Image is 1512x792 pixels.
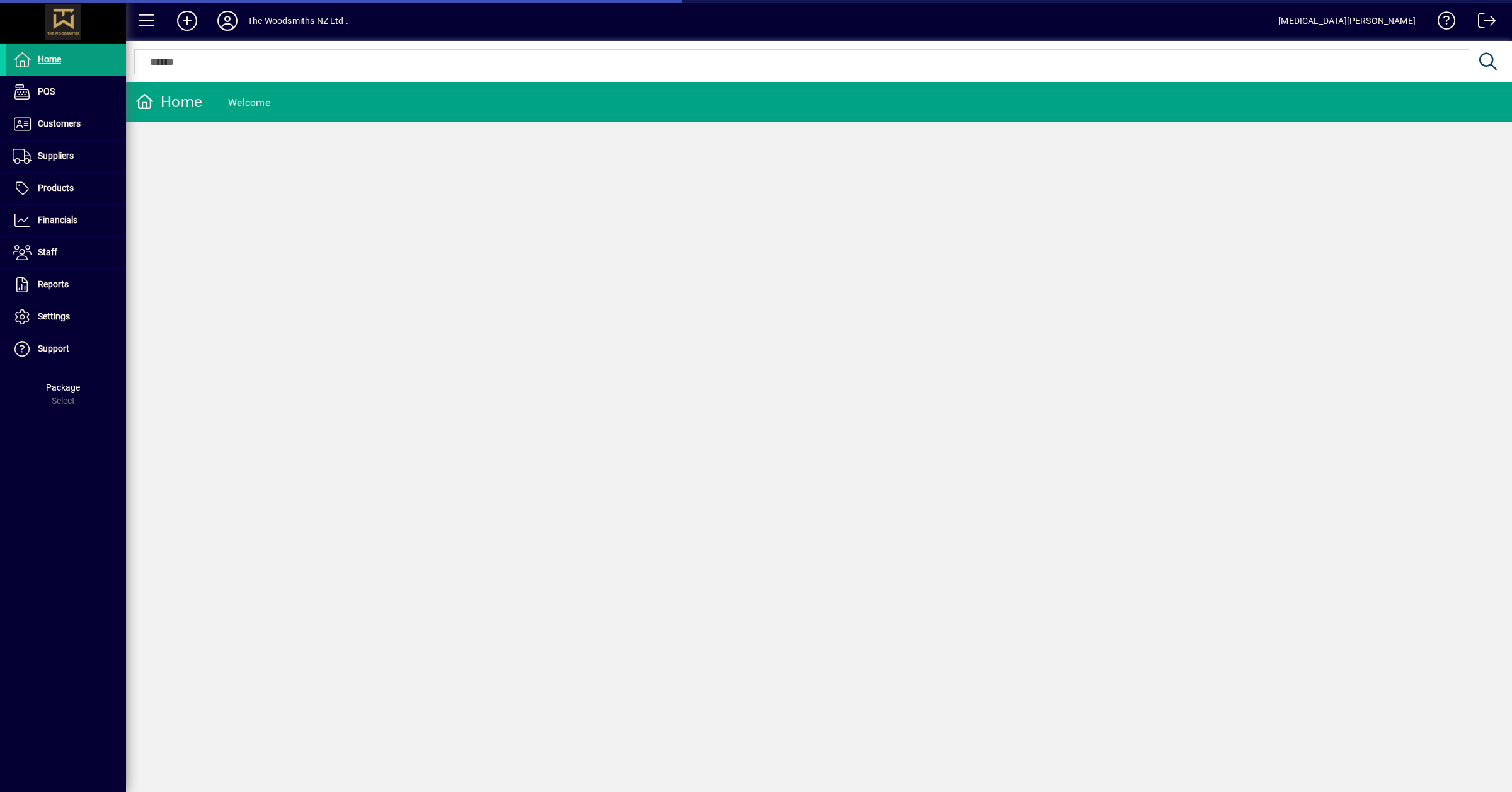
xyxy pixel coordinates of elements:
[38,118,81,129] span: Customers
[1278,11,1416,31] div: [MEDICAL_DATA][PERSON_NAME]
[38,151,74,161] span: Suppliers
[38,54,61,64] span: Home
[6,333,126,365] a: Support
[6,141,126,172] a: Suppliers
[167,9,207,32] button: Add
[6,76,126,108] a: POS
[1428,3,1456,43] a: Knowledge Base
[38,215,77,225] span: Financials
[6,237,126,268] a: Staff
[207,9,248,32] button: Profile
[6,108,126,140] a: Customers
[38,279,69,289] span: Reports
[38,311,70,321] span: Settings
[38,86,55,96] span: POS
[38,183,74,193] span: Products
[46,382,80,393] span: Package
[1469,3,1496,43] a: Logout
[6,173,126,204] a: Products
[135,92,202,112] div: Home
[248,11,348,31] div: The Woodsmiths NZ Ltd .
[6,269,126,301] a: Reports
[38,343,69,353] span: Support
[6,301,126,333] a: Settings
[38,247,57,257] span: Staff
[228,93,270,113] div: Welcome
[6,205,126,236] a: Financials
